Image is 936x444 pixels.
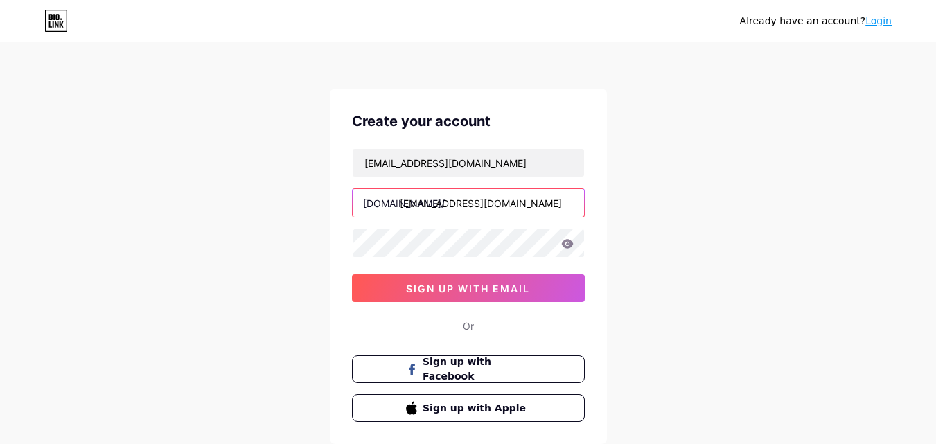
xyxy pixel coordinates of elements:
span: Sign up with Facebook [423,355,530,384]
div: Create your account [352,111,585,132]
input: username [353,189,584,217]
div: Or [463,319,474,333]
div: [DOMAIN_NAME]/ [363,196,445,211]
span: Sign up with Apple [423,401,530,416]
span: sign up with email [406,283,530,294]
button: Sign up with Apple [352,394,585,422]
a: Login [865,15,892,26]
button: Sign up with Facebook [352,355,585,383]
div: Already have an account? [740,14,892,28]
input: Email [353,149,584,177]
button: sign up with email [352,274,585,302]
